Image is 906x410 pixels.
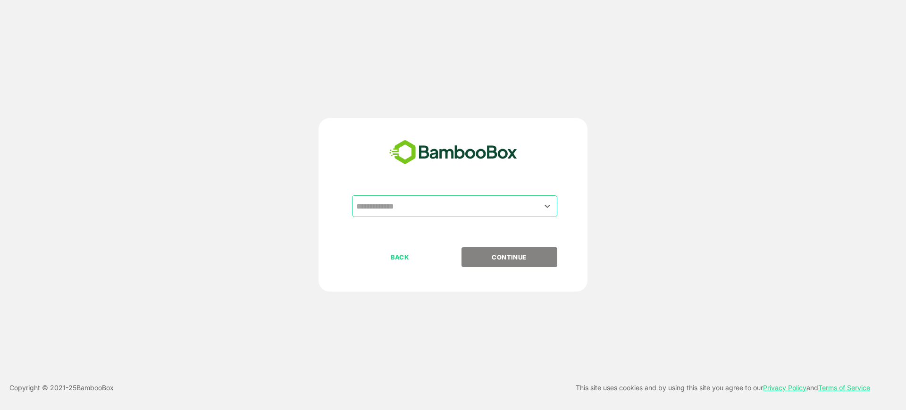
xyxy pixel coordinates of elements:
p: BACK [353,252,447,262]
button: Open [541,200,554,212]
button: BACK [352,247,448,267]
p: Copyright © 2021- 25 BambooBox [9,382,114,393]
p: This site uses cookies and by using this site you agree to our and [576,382,870,393]
a: Terms of Service [818,384,870,392]
button: CONTINUE [461,247,557,267]
a: Privacy Policy [763,384,806,392]
p: CONTINUE [462,252,556,262]
img: bamboobox [384,137,522,168]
